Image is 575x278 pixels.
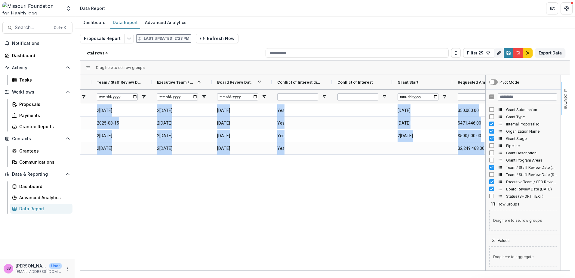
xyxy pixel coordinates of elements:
[157,80,195,85] span: Executive Team / CEO Review Date (DATE)
[10,110,72,120] a: Payments
[486,164,561,171] div: Team / Staff Review Date (DATE) Column
[19,77,68,83] div: Tasks
[458,93,499,100] input: Requested Amount Filter Input
[144,36,189,41] p: Last updated: 2:23 PM
[506,180,557,184] span: Executive Team / CEO Review Date (DATE)
[277,93,318,100] input: Conflict of Interest disclosed? (SINGLE_RESPONSE) Filter Input
[217,80,255,85] span: Board Review Date (DATE)
[463,48,494,58] button: Filter 29
[12,136,63,141] span: Contacts
[277,104,327,117] span: Yes
[217,104,266,117] span: [DATE]
[96,65,145,70] span: Drag here to set row groups
[19,148,68,154] div: Grantees
[277,80,322,85] span: Conflict of Interest disclosed? (SINGLE_RESPONSE)
[398,117,447,129] span: [DATE]
[398,93,438,100] input: Grant Start Filter Input
[19,159,68,165] div: Communications
[10,193,72,202] a: Advanced Analytics
[451,48,461,58] button: Toggle auto height
[506,144,557,148] span: Pipeline
[78,4,107,13] nav: breadcrumb
[143,17,189,29] a: Advanced Analytics
[486,149,561,156] div: Grant Description Column
[2,169,72,179] button: Open Data & Reporting
[2,134,72,144] button: Open Contacts
[10,75,72,85] a: Tasks
[2,51,72,60] a: Dashboard
[277,130,327,142] span: Yes
[16,263,47,269] p: [PERSON_NAME]
[2,22,72,34] button: Search...
[157,130,206,142] span: 2[DATE]
[398,104,447,117] span: [DATE]
[80,34,125,43] button: Proposals Report
[494,48,504,58] button: Rename
[489,246,557,267] span: Drag here to aggregate
[486,135,561,142] div: Grant Stage Column
[10,146,72,156] a: Grantees
[337,93,378,100] input: Conflict of Interest Filter Input
[498,202,519,206] span: Row Groups
[486,193,561,200] div: Status (SHORT_TEXT) Column
[196,34,238,43] button: Refresh Now
[64,265,71,272] button: More
[489,210,557,230] span: Drag here to set row groups
[498,93,557,100] input: Filter Columns Input
[506,187,557,191] span: Board Review Date (DATE)
[382,94,387,99] button: Open Filter Menu
[442,94,447,99] button: Open Filter Menu
[157,142,206,155] span: 2[DATE]
[277,142,327,155] span: Yes
[157,104,206,117] span: 2[DATE]
[486,206,561,234] div: Row Groups
[97,130,146,142] span: 2[DATE]
[19,123,68,130] div: Grantee Reports
[2,63,72,73] button: Open Activity
[110,17,140,29] a: Data Report
[506,122,557,126] span: Internal Proposal Id
[124,34,134,43] button: Edit selected report
[96,65,145,70] div: Row Groups
[398,80,418,85] span: Grant Start
[486,156,561,164] div: Grant Program Areas Column
[564,94,568,109] span: Columns
[506,165,557,170] span: Team / Staff Review Date (DATE)
[85,51,263,55] p: Total rows: 4
[486,185,561,193] div: Board Review Date (DATE) Column
[486,243,561,270] div: Values
[513,48,523,58] button: Delete
[546,2,558,14] button: Partners
[2,87,72,97] button: Open Workflows
[80,5,105,11] div: Data Report
[97,117,146,129] span: 2025-08-15
[19,194,68,201] div: Advanced Analytics
[97,104,146,117] span: 2[DATE]
[217,117,266,129] span: [DATE]
[12,52,68,59] div: Dashboard
[506,151,557,155] span: Grant Description
[498,238,509,243] span: Values
[217,93,258,100] input: Board Review Date (DATE) Filter Input
[506,158,557,162] span: Grant Program Areas
[486,113,561,120] div: Grant Type Column
[535,48,565,58] button: Export Data
[157,93,198,100] input: Executive Team / CEO Review Date (DATE) Filter Input
[64,2,72,14] button: Open entity switcher
[486,106,561,113] div: Grant Submission Column
[10,204,72,214] a: Data Report
[80,17,108,29] a: Dashboard
[500,80,519,85] div: Pivot Mode
[398,130,447,142] span: 2[DATE]
[458,104,507,117] span: $50,000.00
[262,94,266,99] button: Open Filter Menu
[217,130,266,142] span: [DATE]
[97,142,146,155] span: 2[DATE]
[504,48,513,58] button: Save
[19,101,68,107] div: Proposals
[110,18,140,27] div: Data Report
[12,65,63,70] span: Activity
[80,18,108,27] div: Dashboard
[458,130,507,142] span: $500,000.00
[6,267,11,270] div: Jessie Besancenez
